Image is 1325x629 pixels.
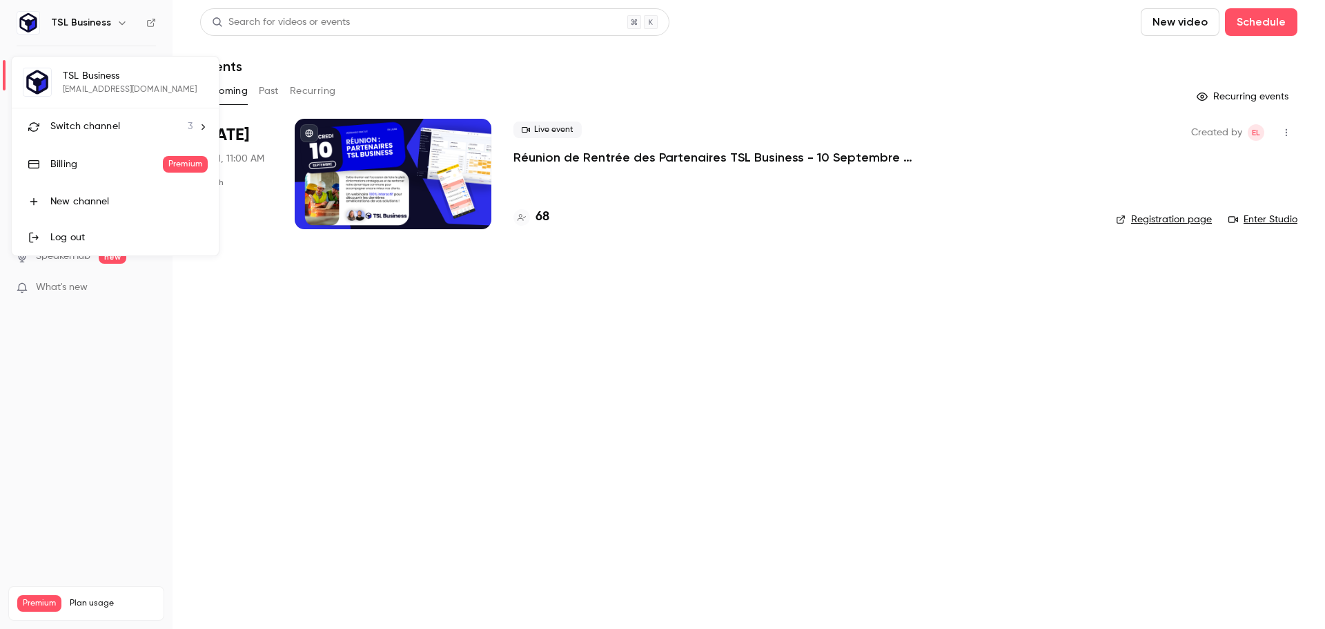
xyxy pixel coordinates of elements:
[50,231,208,244] div: Log out
[50,119,120,134] span: Switch channel
[50,157,163,171] div: Billing
[50,195,208,209] div: New channel
[163,156,208,173] span: Premium
[188,119,193,134] span: 3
